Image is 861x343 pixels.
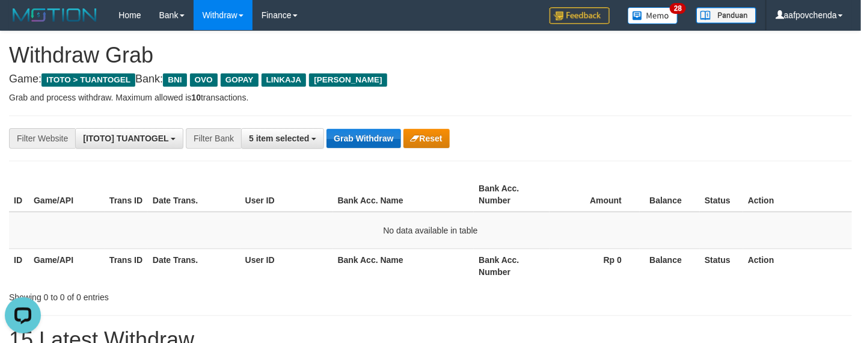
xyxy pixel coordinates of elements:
[29,178,105,212] th: Game/API
[326,129,400,148] button: Grab Withdraw
[148,249,241,283] th: Date Trans.
[163,73,186,87] span: BNI
[221,73,259,87] span: GOPAY
[9,73,852,85] h4: Game: Bank:
[670,3,686,14] span: 28
[743,178,852,212] th: Action
[9,212,852,249] td: No data available in table
[105,249,148,283] th: Trans ID
[743,249,852,283] th: Action
[550,7,610,24] img: Feedback.jpg
[9,286,350,303] div: Showing 0 to 0 of 0 entries
[190,73,218,87] span: OVO
[191,93,201,102] strong: 10
[262,73,307,87] span: LINKAJA
[333,249,474,283] th: Bank Acc. Name
[241,249,333,283] th: User ID
[640,249,700,283] th: Balance
[9,178,29,212] th: ID
[9,128,75,149] div: Filter Website
[640,178,700,212] th: Balance
[474,249,550,283] th: Bank Acc. Number
[29,249,105,283] th: Game/API
[148,178,241,212] th: Date Trans.
[9,91,852,104] p: Grab and process withdraw. Maximum allowed is transactions.
[186,128,241,149] div: Filter Bank
[9,43,852,67] h1: Withdraw Grab
[700,249,743,283] th: Status
[9,6,100,24] img: MOTION_logo.png
[241,128,324,149] button: 5 item selected
[700,178,743,212] th: Status
[474,178,550,212] th: Bank Acc. Number
[249,134,309,143] span: 5 item selected
[550,249,640,283] th: Rp 0
[241,178,333,212] th: User ID
[403,129,450,148] button: Reset
[41,73,135,87] span: ITOTO > TUANTOGEL
[333,178,474,212] th: Bank Acc. Name
[75,128,183,149] button: [ITOTO] TUANTOGEL
[696,7,756,23] img: panduan.png
[550,178,640,212] th: Amount
[5,5,41,41] button: Open LiveChat chat widget
[83,134,168,143] span: [ITOTO] TUANTOGEL
[9,249,29,283] th: ID
[628,7,678,24] img: Button%20Memo.svg
[309,73,387,87] span: [PERSON_NAME]
[105,178,148,212] th: Trans ID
